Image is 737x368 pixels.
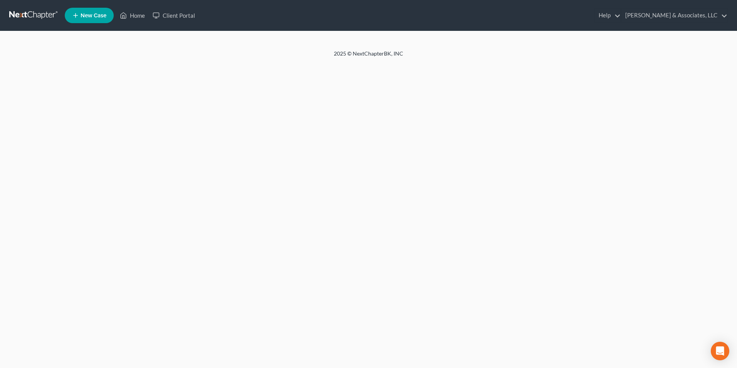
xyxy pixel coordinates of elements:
div: Open Intercom Messenger [711,342,729,360]
a: [PERSON_NAME] & Associates, LLC [621,8,727,22]
a: Client Portal [149,8,199,22]
a: Help [595,8,621,22]
a: Home [116,8,149,22]
new-legal-case-button: New Case [65,8,114,23]
div: 2025 © NextChapterBK, INC [149,50,588,64]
